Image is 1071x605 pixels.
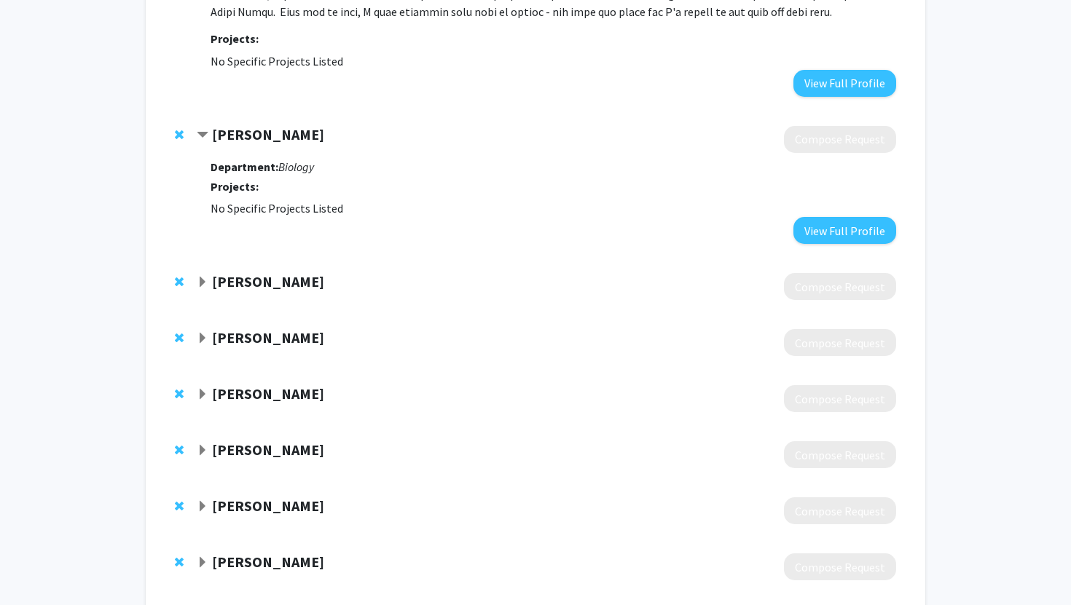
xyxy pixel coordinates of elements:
span: Expand Sarah Hamsher Bookmark [197,277,208,288]
span: Expand Doug Graham Bookmark [197,501,208,513]
span: Remove Chelsea Duball from bookmarks [175,129,184,141]
button: Compose Request to Chelsea Duball [784,126,896,153]
button: View Full Profile [793,70,896,97]
span: Expand Jennifer Winther Bookmark [197,389,208,400]
strong: Department: [211,159,278,174]
strong: Projects: [211,179,259,194]
button: View Full Profile [793,217,896,244]
button: Compose Request to Jennifer Winther [784,385,896,412]
button: Compose Request to Sarah Hamsher [784,273,896,300]
button: Compose Request to Doug Graham [784,497,896,524]
button: Compose Request to Tara Kneeshaw [784,553,896,580]
strong: [PERSON_NAME] [212,328,324,347]
strong: [PERSON_NAME] [212,553,324,571]
strong: [PERSON_NAME] [212,440,324,459]
button: Compose Request to Christopher Shaffer [784,329,896,356]
span: Expand Tara Kneeshaw Bookmark [197,557,208,569]
span: Contract Chelsea Duball Bookmark [197,130,208,141]
iframe: Chat [11,539,62,594]
span: Remove Christopher Shaffer from bookmarks [175,332,184,344]
span: Remove Doug Graham from bookmarks [175,500,184,512]
span: Remove Tara Kneeshaw from bookmarks [175,556,184,568]
span: No Specific Projects Listed [211,54,343,68]
strong: [PERSON_NAME] [212,497,324,515]
strong: [PERSON_NAME] [212,384,324,403]
i: Biology [278,159,314,174]
span: Remove Kathryn Haley from bookmarks [175,444,184,456]
strong: [PERSON_NAME] [212,125,324,143]
strong: Projects: [211,31,259,46]
span: Remove Jennifer Winther from bookmarks [175,388,184,400]
span: Expand Kathryn Haley Bookmark [197,445,208,456]
span: Remove Sarah Hamsher from bookmarks [175,276,184,288]
span: No Specific Projects Listed [211,201,343,215]
span: Expand Christopher Shaffer Bookmark [197,333,208,344]
button: Compose Request to Kathryn Haley [784,441,896,468]
strong: [PERSON_NAME] [212,272,324,290]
